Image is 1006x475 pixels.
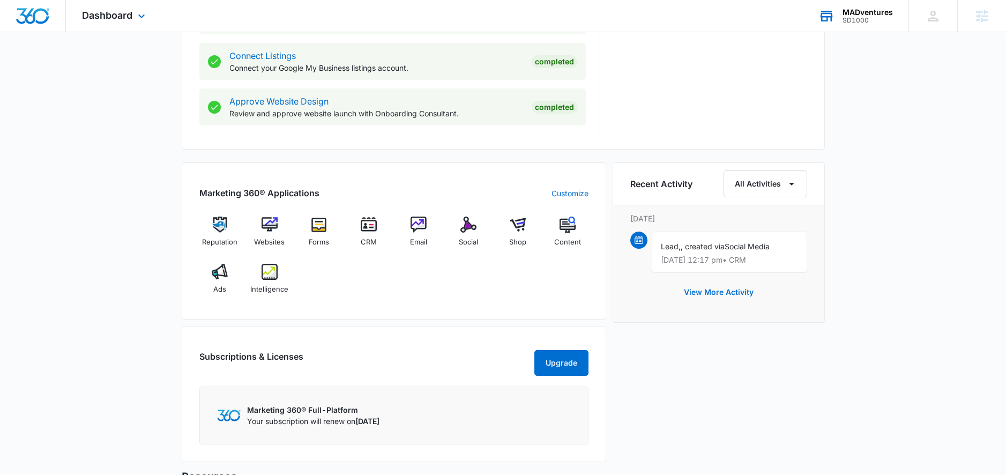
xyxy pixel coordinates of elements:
span: Social [459,237,478,248]
span: Content [554,237,581,248]
button: Upgrade [534,350,588,376]
img: Marketing 360 Logo [217,410,241,421]
span: CRM [361,237,377,248]
span: Ads [213,284,226,295]
a: Intelligence [249,264,290,302]
a: Forms [299,217,340,255]
a: Social [448,217,489,255]
a: Connect Listings [229,50,296,61]
p: Marketing 360® Full-Platform [247,404,379,415]
h2: Marketing 360® Applications [199,187,319,199]
p: [DATE] [630,213,807,224]
span: Reputation [202,237,237,248]
span: Websites [254,237,285,248]
a: Ads [199,264,241,302]
p: Your subscription will renew on [247,415,379,427]
a: Content [547,217,588,255]
a: Email [398,217,439,255]
a: Customize [552,188,588,199]
h2: Subscriptions & Licenses [199,350,303,372]
div: Completed [532,101,577,114]
p: Connect your Google My Business listings account. [229,62,523,73]
span: Lead, [661,242,681,251]
div: account id [843,17,893,24]
a: CRM [348,217,390,255]
span: , created via [681,242,725,251]
a: Approve Website Design [229,96,329,107]
p: [DATE] 12:17 pm • CRM [661,256,798,264]
div: account name [843,8,893,17]
div: Completed [532,55,577,68]
a: Reputation [199,217,241,255]
span: Dashboard [82,10,132,21]
span: Email [410,237,427,248]
span: Social Media [725,242,770,251]
span: Intelligence [250,284,288,295]
button: All Activities [724,170,807,197]
a: Websites [249,217,290,255]
span: Forms [309,237,329,248]
a: Shop [497,217,539,255]
span: Shop [509,237,526,248]
h6: Recent Activity [630,177,692,190]
button: View More Activity [673,279,764,305]
p: Review and approve website launch with Onboarding Consultant. [229,108,523,119]
span: [DATE] [355,417,379,426]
